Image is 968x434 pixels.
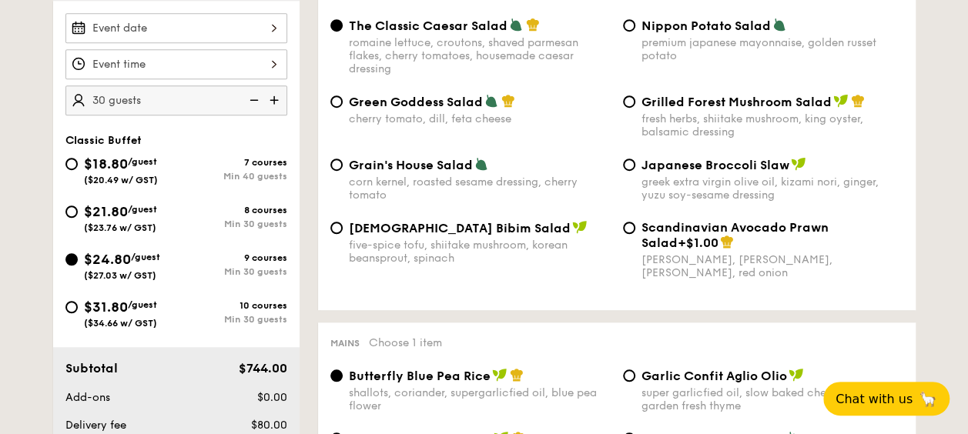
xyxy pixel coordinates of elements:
[65,158,78,170] input: $18.80/guest($20.49 w/ GST)7 coursesMin 40 guests
[349,18,507,33] span: The Classic Caesar Salad
[65,419,126,432] span: Delivery fee
[623,369,635,382] input: Garlic Confit Aglio Oliosuper garlicfied oil, slow baked cherry tomatoes, garden fresh thyme
[823,382,950,416] button: Chat with us🦙
[256,391,286,404] span: $0.00
[641,36,903,62] div: premium japanese mayonnaise, golden russet potato
[641,112,903,139] div: fresh herbs, shiitake mushroom, king oyster, balsamic dressing
[349,221,571,235] span: [DEMOGRAPHIC_DATA] Bibim Salad
[641,175,903,202] div: greek extra virgin olive oil, kizami nori, ginger, yuzu soy-sesame dressing
[623,159,635,171] input: Japanese Broccoli Slawgreek extra virgin olive oil, kizami nori, ginger, yuzu soy-sesame dressing
[474,157,488,171] img: icon-vegetarian.fe4039eb.svg
[572,220,588,234] img: icon-vegan.f8ff3823.svg
[330,159,343,171] input: Grain's House Saladcorn kernel, roasted sesame dressing, cherry tomato
[128,156,157,167] span: /guest
[241,85,264,115] img: icon-reduce.1d2dbef1.svg
[369,336,442,349] span: Choose 1 item
[176,205,287,215] div: 8 courses
[264,85,287,115] img: icon-add.58712e84.svg
[349,112,611,125] div: cherry tomato, dill, feta cheese
[641,158,789,172] span: Japanese Broccoli Slaw
[641,386,903,412] div: super garlicfied oil, slow baked cherry tomatoes, garden fresh thyme
[492,368,507,382] img: icon-vegan.f8ff3823.svg
[176,300,287,311] div: 10 courses
[84,299,128,315] span: $31.80
[65,85,287,115] input: Number of guests
[176,171,287,182] div: Min 40 guests
[330,369,343,382] input: Butterfly Blue Pea Riceshallots, coriander, supergarlicfied oil, blue pea flower
[720,235,734,249] img: icon-chef-hat.a58ddaea.svg
[330,19,343,32] input: The Classic Caesar Saladromaine lettuce, croutons, shaved parmesan flakes, cherry tomatoes, house...
[330,95,343,108] input: Green Goddess Saladcherry tomato, dill, feta cheese
[65,13,287,43] input: Event date
[919,390,937,408] span: 🦙
[349,95,483,109] span: Green Goddess Salad
[65,361,118,376] span: Subtotal
[65,253,78,265] input: $24.80/guest($27.03 w/ GST)9 coursesMin 30 guests
[641,369,787,383] span: Garlic Confit Aglio Olio
[349,36,611,75] div: romaine lettuce, croutons, shaved parmesan flakes, cherry tomatoes, housemade caesar dressing
[641,95,832,109] span: Grilled Forest Mushroom Salad
[623,95,635,108] input: Grilled Forest Mushroom Saladfresh herbs, shiitake mushroom, king oyster, balsamic dressing
[65,205,78,218] input: $21.80/guest($23.76 w/ GST)8 coursesMin 30 guests
[851,94,865,108] img: icon-chef-hat.a58ddaea.svg
[641,220,829,250] span: Scandinavian Avocado Prawn Salad
[510,368,524,382] img: icon-chef-hat.a58ddaea.svg
[501,94,515,108] img: icon-chef-hat.a58ddaea.svg
[349,175,611,202] div: corn kernel, roasted sesame dressing, cherry tomato
[131,252,160,262] span: /guest
[176,314,287,325] div: Min 30 guests
[772,18,786,32] img: icon-vegetarian.fe4039eb.svg
[836,392,913,406] span: Chat with us
[789,368,804,382] img: icon-vegan.f8ff3823.svg
[641,253,903,279] div: [PERSON_NAME], [PERSON_NAME], [PERSON_NAME], red onion
[176,252,287,263] div: 9 courses
[84,203,128,220] span: $21.80
[330,338,360,349] span: Mains
[791,157,806,171] img: icon-vegan.f8ff3823.svg
[349,369,491,383] span: Butterfly Blue Pea Rice
[176,157,287,168] div: 7 courses
[678,235,718,250] span: +$1.00
[349,158,473,172] span: Grain's House Salad
[623,19,635,32] input: Nippon Potato Saladpremium japanese mayonnaise, golden russet potato
[65,301,78,313] input: $31.80/guest($34.66 w/ GST)10 coursesMin 30 guests
[238,361,286,376] span: $744.00
[84,270,156,281] span: ($27.03 w/ GST)
[176,266,287,277] div: Min 30 guests
[349,239,611,265] div: five-spice tofu, shiitake mushroom, korean beansprout, spinach
[641,18,771,33] span: Nippon Potato Salad
[833,94,849,108] img: icon-vegan.f8ff3823.svg
[250,419,286,432] span: $80.00
[65,134,142,147] span: Classic Buffet
[526,18,540,32] img: icon-chef-hat.a58ddaea.svg
[128,299,157,310] span: /guest
[65,49,287,79] input: Event time
[484,94,498,108] img: icon-vegetarian.fe4039eb.svg
[65,391,110,404] span: Add-ons
[623,222,635,234] input: Scandinavian Avocado Prawn Salad+$1.00[PERSON_NAME], [PERSON_NAME], [PERSON_NAME], red onion
[128,204,157,215] span: /guest
[84,222,156,233] span: ($23.76 w/ GST)
[84,155,128,172] span: $18.80
[509,18,523,32] img: icon-vegetarian.fe4039eb.svg
[84,318,157,329] span: ($34.66 w/ GST)
[84,175,158,185] span: ($20.49 w/ GST)
[349,386,611,412] div: shallots, coriander, supergarlicfied oil, blue pea flower
[330,222,343,234] input: [DEMOGRAPHIC_DATA] Bibim Saladfive-spice tofu, shiitake mushroom, korean beansprout, spinach
[84,251,131,268] span: $24.80
[176,219,287,229] div: Min 30 guests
